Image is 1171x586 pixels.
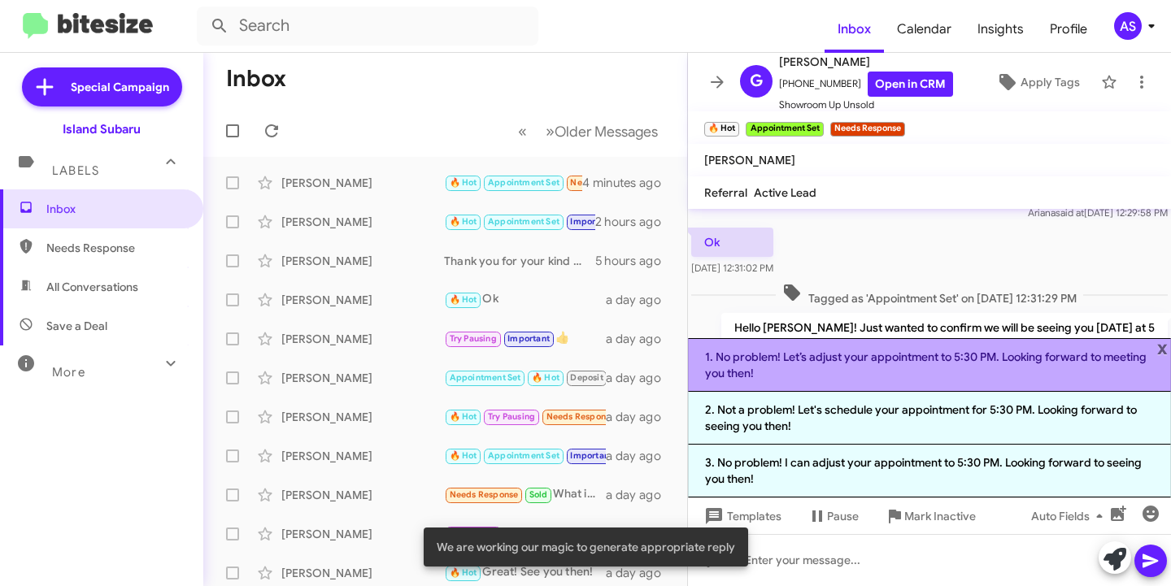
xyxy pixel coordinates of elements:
[488,411,535,422] span: Try Pausing
[688,445,1171,497] li: 3. No problem! I can adjust your appointment to 5:30 PM. Looking forward to seeing you then!
[606,370,674,386] div: a day ago
[746,122,823,137] small: Appointment Set
[982,67,1093,97] button: Apply Tags
[704,122,739,137] small: 🔥 Hot
[488,177,559,188] span: Appointment Set
[1157,338,1168,358] span: x
[606,448,674,464] div: a day ago
[444,407,606,426] div: No thank you
[46,240,185,256] span: Needs Response
[450,489,519,500] span: Needs Response
[508,115,537,148] button: Previous
[872,501,989,531] button: Mark Inactive
[830,122,905,137] small: Needs Response
[281,565,444,581] div: [PERSON_NAME]
[46,201,185,217] span: Inbox
[507,333,550,344] span: Important
[691,262,773,274] span: [DATE] 12:31:02 PM
[1037,6,1100,53] a: Profile
[691,228,773,257] p: Ok
[450,177,477,188] span: 🔥 Hot
[444,446,606,465] div: Okay Aiden! If anything changes we are always here for you.
[444,253,595,269] div: Thank you for your kind words! If you ever consider selling your car or have questions, feel free...
[595,253,674,269] div: 5 hours ago
[450,294,477,305] span: 🔥 Hot
[281,253,444,269] div: [PERSON_NAME]
[750,68,763,94] span: G
[688,501,794,531] button: Templates
[536,115,668,148] button: Next
[488,216,559,227] span: Appointment Set
[450,372,521,383] span: Appointment Set
[281,175,444,191] div: [PERSON_NAME]
[776,283,1083,306] span: Tagged as 'Appointment Set' on [DATE] 12:31:29 PM
[450,333,497,344] span: Try Pausing
[444,212,595,231] div: Yes that is correct! See you soon 🙂
[606,292,674,308] div: a day ago
[22,67,182,106] a: Special Campaign
[754,185,816,200] span: Active Lead
[1021,67,1080,97] span: Apply Tags
[1028,206,1168,219] span: Ariana [DATE] 12:29:58 PM
[595,214,674,230] div: 2 hours ago
[532,372,559,383] span: 🔥 Hot
[1031,501,1109,531] span: Auto Fields
[606,409,674,425] div: a day ago
[197,7,538,46] input: Search
[779,97,953,113] span: Showroom Up Unsold
[904,501,976,531] span: Mark Inactive
[704,153,795,167] span: [PERSON_NAME]
[884,6,964,53] a: Calendar
[444,368,606,387] div: We will see you then!
[444,329,606,348] div: 👍
[779,72,953,97] span: [PHONE_NUMBER]
[450,411,477,422] span: 🔥 Hot
[281,526,444,542] div: [PERSON_NAME]
[570,177,639,188] span: Needs Response
[701,501,781,531] span: Templates
[704,185,747,200] span: Referral
[555,123,658,141] span: Older Messages
[444,173,582,192] div: at 5:30 because I just got off work
[46,279,138,295] span: All Conversations
[688,392,1171,445] li: 2. Not a problem! Let's schedule your appointment for 5:30 PM. Looking forward to seeing you then!
[63,121,141,137] div: Island Subaru
[52,163,99,178] span: Labels
[570,372,603,383] span: Deposit
[281,292,444,308] div: [PERSON_NAME]
[444,290,606,309] div: Ok
[71,79,169,95] span: Special Campaign
[1114,12,1142,40] div: AS
[1100,12,1153,40] button: AS
[226,66,286,92] h1: Inbox
[868,72,953,97] a: Open in CRM
[281,370,444,386] div: [PERSON_NAME]
[488,450,559,461] span: Appointment Set
[1056,206,1084,219] span: said at
[281,487,444,503] div: [PERSON_NAME]
[827,501,859,531] span: Pause
[964,6,1037,53] a: Insights
[825,6,884,53] a: Inbox
[509,115,668,148] nav: Page navigation example
[518,121,527,141] span: «
[52,365,85,380] span: More
[570,216,612,227] span: Important
[582,175,674,191] div: 4 minutes ago
[444,485,606,504] div: What is the monthly payment for 10K miles on the CrossTrek...
[721,313,1168,342] p: Hello [PERSON_NAME]! Just wanted to confirm we will be seeing you [DATE] at 5
[606,331,674,347] div: a day ago
[281,214,444,230] div: [PERSON_NAME]
[546,411,616,422] span: Needs Response
[281,331,444,347] div: [PERSON_NAME]
[281,448,444,464] div: [PERSON_NAME]
[794,501,872,531] button: Pause
[450,216,477,227] span: 🔥 Hot
[450,450,477,461] span: 🔥 Hot
[281,409,444,425] div: [PERSON_NAME]
[606,487,674,503] div: a day ago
